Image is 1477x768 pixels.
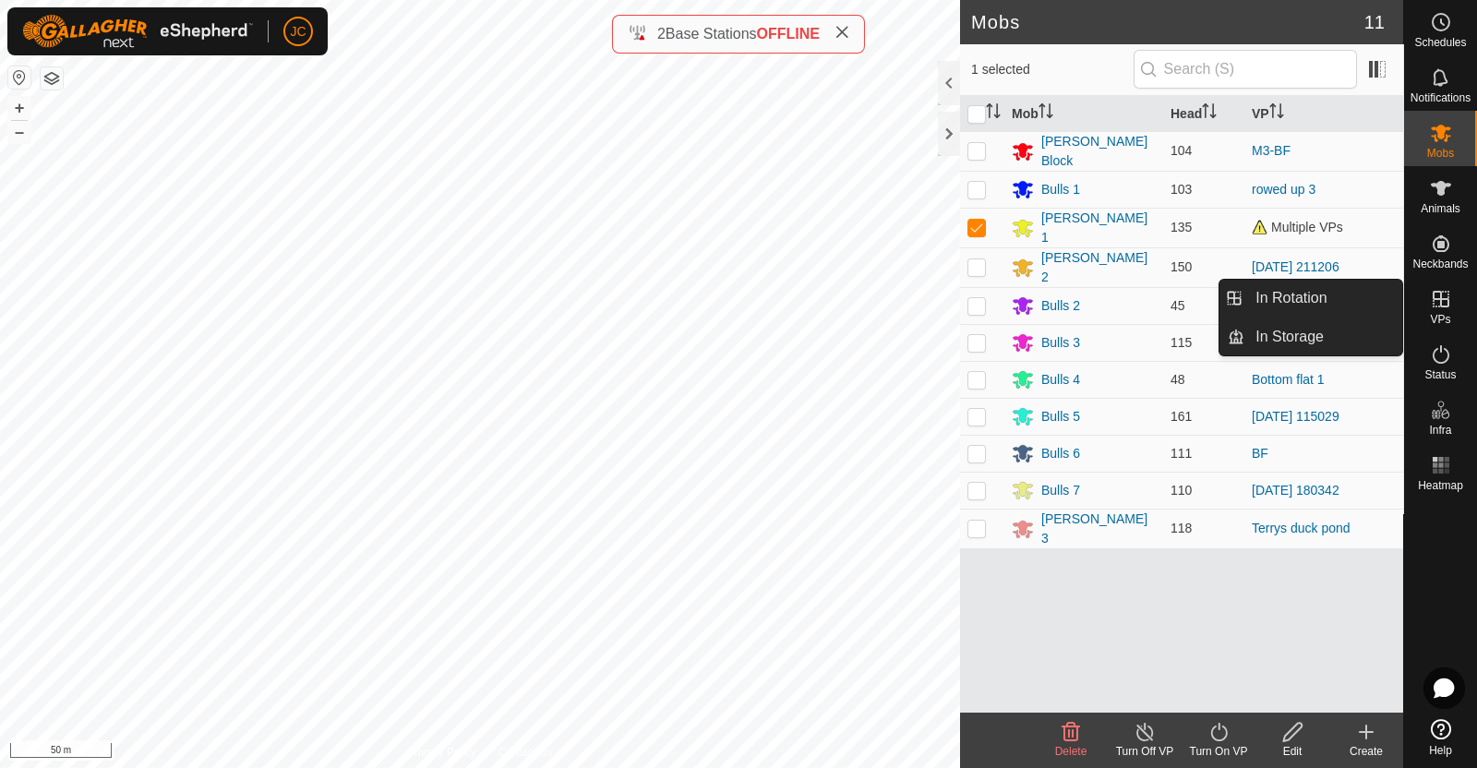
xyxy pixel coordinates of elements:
span: Schedules [1414,37,1466,48]
div: [PERSON_NAME] 3 [1041,510,1156,548]
span: Neckbands [1412,258,1468,270]
span: 111 [1171,446,1192,461]
span: In Rotation [1255,287,1327,309]
span: 1 selected [971,60,1134,79]
div: Bulls 5 [1041,407,1080,426]
span: 104 [1171,143,1192,158]
a: [DATE] 115029 [1252,409,1339,424]
span: 2 [657,26,666,42]
img: Gallagher Logo [22,15,253,48]
div: Bulls 2 [1041,296,1080,316]
span: 110 [1171,483,1192,498]
li: In Rotation [1219,280,1402,317]
div: [PERSON_NAME] Block [1041,132,1156,171]
a: BF [1252,446,1268,461]
span: 45 [1171,298,1185,313]
div: [PERSON_NAME] 2 [1041,248,1156,287]
th: Mob [1004,96,1163,132]
span: Base Stations [666,26,757,42]
a: M3-BF [1252,143,1291,158]
a: Contact Us [498,744,553,761]
div: Bulls 6 [1041,444,1080,463]
span: 11 [1364,8,1385,36]
span: Heatmap [1418,480,1463,491]
span: Help [1429,745,1452,756]
span: Multiple VPs [1252,220,1343,234]
span: In Storage [1255,326,1324,348]
div: Edit [1255,743,1329,760]
p-sorticon: Activate to sort [986,106,1001,121]
a: [DATE] 211206 [1252,259,1339,274]
span: Delete [1055,745,1087,758]
span: 135 [1171,220,1192,234]
li: In Storage [1219,318,1402,355]
input: Search (S) [1134,50,1357,89]
a: rowed up 3 [1252,182,1315,197]
p-sorticon: Activate to sort [1039,106,1053,121]
button: – [8,121,30,143]
span: JC [290,22,306,42]
span: OFFLINE [757,26,820,42]
span: Status [1424,369,1456,380]
span: 150 [1171,259,1192,274]
a: Help [1404,712,1477,763]
div: Turn On VP [1182,743,1255,760]
span: 118 [1171,521,1192,535]
span: Mobs [1427,148,1454,159]
button: Map Layers [41,67,63,90]
div: Turn Off VP [1108,743,1182,760]
h2: Mobs [971,11,1364,33]
div: Bulls 4 [1041,370,1080,390]
span: VPs [1430,314,1450,325]
div: [PERSON_NAME] 1 [1041,209,1156,247]
a: Bottom flat 1 [1252,372,1325,387]
a: Privacy Policy [407,744,476,761]
p-sorticon: Activate to sort [1269,106,1284,121]
a: In Rotation [1244,280,1402,317]
span: Animals [1421,203,1460,214]
button: + [8,97,30,119]
div: Bulls 1 [1041,180,1080,199]
span: 103 [1171,182,1192,197]
p-sorticon: Activate to sort [1202,106,1217,121]
div: Bulls 7 [1041,481,1080,500]
th: Head [1163,96,1244,132]
th: VP [1244,96,1403,132]
div: Bulls 3 [1041,333,1080,353]
span: 115 [1171,335,1192,350]
a: [DATE] 180342 [1252,483,1339,498]
span: 161 [1171,409,1192,424]
div: Create [1329,743,1403,760]
button: Reset Map [8,66,30,89]
span: 48 [1171,372,1185,387]
span: Notifications [1411,92,1471,103]
span: Infra [1429,425,1451,436]
a: Terrys duck pond [1252,521,1351,535]
a: In Storage [1244,318,1402,355]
